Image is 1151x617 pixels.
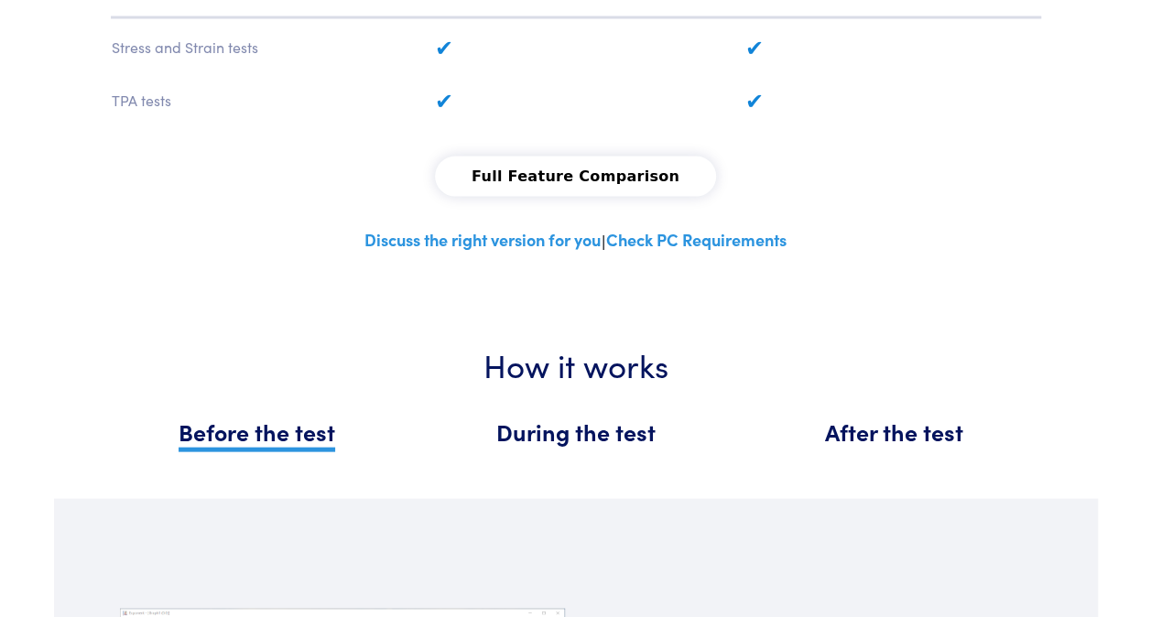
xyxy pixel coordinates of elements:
span: After the test [825,416,963,448]
a: Discuss the right version for you [364,228,601,251]
h3: How it works [109,341,1043,386]
td: ✔ [421,74,730,125]
div: | [98,226,1054,254]
td: TPA tests [111,74,419,125]
td: ✔ [732,74,1040,125]
span: During the test [496,416,656,448]
td: Stress and Strain tests [111,21,419,72]
button: Full Feature Comparison [435,157,716,197]
a: Check PC Requirements [606,228,787,251]
span: Before the test [179,416,335,452]
td: ✔ [421,21,730,72]
td: ✔ [732,21,1040,72]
